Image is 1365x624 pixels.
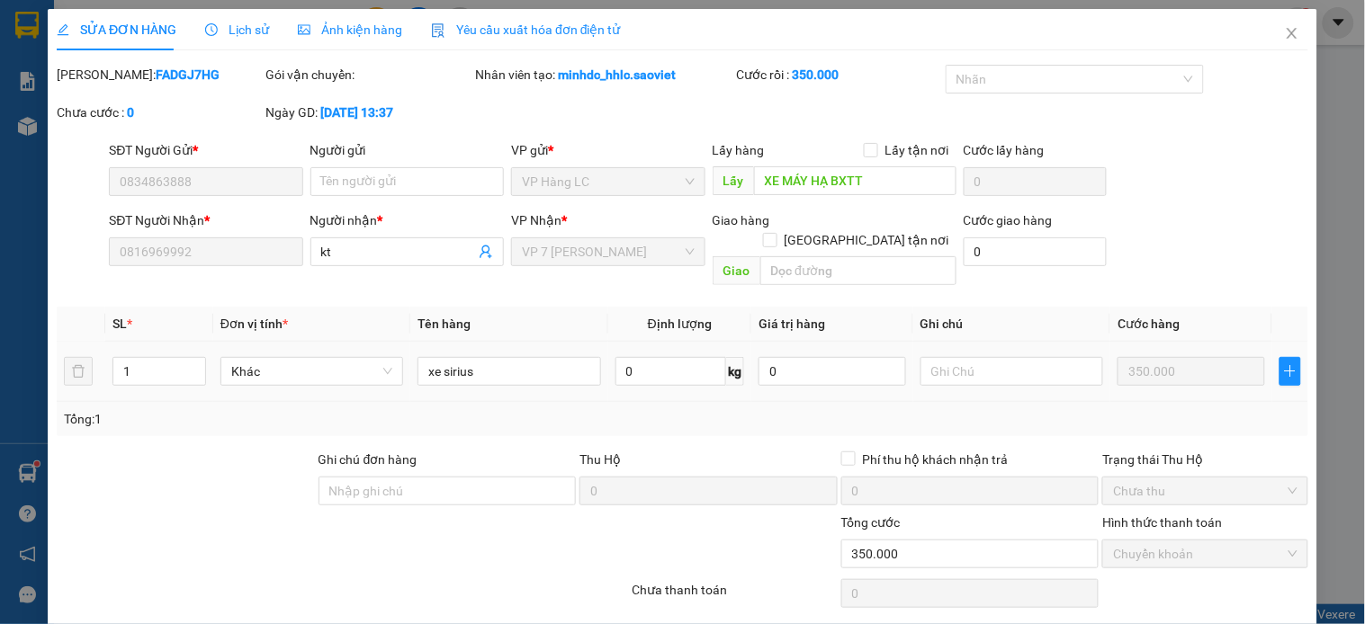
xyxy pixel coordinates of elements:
span: SL [112,316,127,331]
input: VD: Bàn, Ghế [418,357,600,386]
div: Trạng thái Thu Hộ [1102,450,1307,469]
div: [PERSON_NAME]: [57,65,262,85]
button: plus [1280,357,1301,386]
span: plus [1280,364,1300,379]
span: Tên hàng [418,316,471,331]
span: Giá trị hàng [759,316,825,331]
button: Close [1267,9,1317,59]
div: SĐT Người Gửi [109,140,302,160]
div: Người gửi [310,140,504,160]
span: Chuyển khoản [1113,540,1297,567]
span: Thu Hộ [579,452,621,467]
span: Lấy tận nơi [878,140,956,160]
span: Giao hàng [713,213,770,227]
span: Phí thu hộ khách nhận trả [856,450,1016,469]
input: Cước lấy hàng [964,167,1108,196]
b: 0 [127,105,134,120]
span: Đơn vị tính [220,316,288,331]
span: [GEOGRAPHIC_DATA] tận nơi [777,230,956,250]
span: VP Nhận [511,213,561,227]
input: 0 [1118,357,1265,386]
input: Ghi chú đơn hàng [319,477,577,505]
div: VP gửi [511,140,705,160]
span: Giao [713,256,760,285]
input: Dọc đường [754,166,956,195]
div: Gói vận chuyển: [266,65,471,85]
input: Ghi Chú [920,357,1103,386]
div: Ngày GD: [266,103,471,122]
span: Chưa thu [1113,477,1297,504]
b: FADGJ7HG [156,67,220,82]
span: picture [298,23,310,36]
span: Định lượng [648,316,712,331]
input: Dọc đường [760,256,956,285]
div: Chưa thanh toán [630,580,839,611]
span: Ảnh kiện hàng [298,22,402,37]
label: Cước lấy hàng [964,143,1045,157]
b: [DATE] 13:37 [321,105,394,120]
div: SĐT Người Nhận [109,210,302,230]
span: Yêu cầu xuất hóa đơn điện tử [431,22,621,37]
div: Người nhận [310,210,504,230]
span: Tổng cước [841,515,901,530]
th: Ghi chú [913,307,1110,342]
label: Ghi chú đơn hàng [319,452,418,467]
span: Khác [231,358,392,385]
span: Cước hàng [1118,316,1180,331]
div: Tổng: 1 [64,409,528,429]
span: kg [726,357,744,386]
b: 350.000 [793,67,840,82]
span: Lấy [713,166,754,195]
span: user-add [479,245,493,259]
span: edit [57,23,69,36]
div: Cước rồi : [737,65,942,85]
span: Lịch sử [205,22,269,37]
span: Lấy hàng [713,143,765,157]
button: delete [64,357,93,386]
span: VP 7 Phạm Văn Đồng [522,238,694,265]
div: Nhân viên tạo: [475,65,733,85]
span: close [1285,26,1299,40]
b: minhdc_hhlc.saoviet [558,67,676,82]
span: VP Hàng LC [522,168,694,195]
div: Chưa cước : [57,103,262,122]
span: SỬA ĐƠN HÀNG [57,22,176,37]
span: clock-circle [205,23,218,36]
img: icon [431,23,445,38]
label: Hình thức thanh toán [1102,515,1222,530]
input: Cước giao hàng [964,237,1108,266]
label: Cước giao hàng [964,213,1053,227]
